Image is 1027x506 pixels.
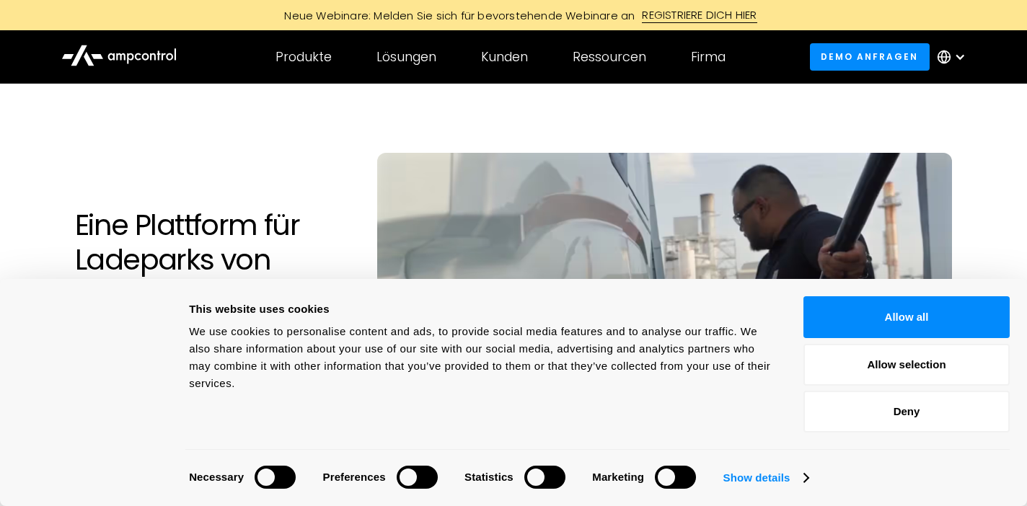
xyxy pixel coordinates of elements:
div: Kunden [481,49,528,65]
div: Lösungen [376,49,436,65]
strong: Marketing [592,471,644,483]
div: Produkte [276,49,332,65]
div: This website uses cookies [189,301,771,318]
strong: Preferences [323,471,386,483]
strong: Necessary [189,471,244,483]
div: Ressourcen [573,49,646,65]
a: Demo anfragen [810,43,930,70]
legend: Consent Selection [188,460,189,461]
button: Allow all [803,296,1010,338]
div: Neue Webinare: Melden Sie sich für bevorstehende Webinare an [270,8,642,23]
button: Deny [803,391,1010,432]
strong: Statistics [464,471,513,483]
div: We use cookies to personalise content and ads, to provide social media features and to analyse ou... [189,323,771,392]
a: Neue Webinare: Melden Sie sich für bevorstehende Webinare anREGISTRIERE DICH HIER [189,7,838,23]
div: Firma [691,49,726,65]
h1: Eine Plattform für Ladeparks von Elektrofahrzeuge [75,208,348,311]
div: REGISTRIERE DICH HIER [642,7,757,23]
a: Show details [723,467,808,489]
button: Allow selection [803,344,1010,386]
